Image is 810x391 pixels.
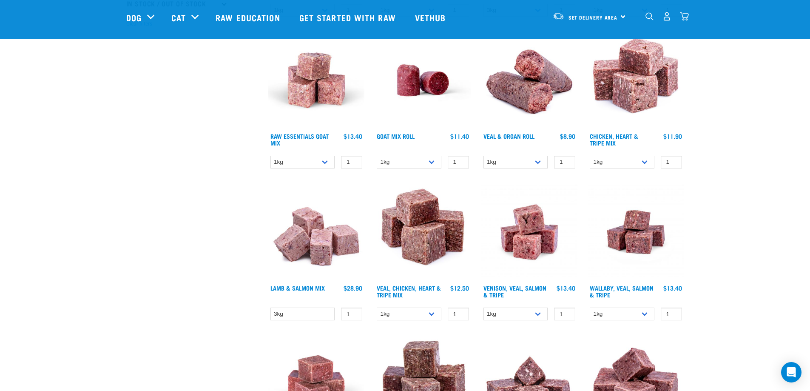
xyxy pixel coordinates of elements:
[663,133,682,140] div: $11.90
[588,184,684,280] img: Wallaby Veal Salmon Tripe 1642
[270,286,325,289] a: Lamb & Salmon Mix
[663,285,682,291] div: $13.40
[270,134,329,144] a: Raw Essentials Goat Mix
[268,184,365,280] img: 1029 Lamb Salmon Mix 01
[448,308,469,321] input: 1
[661,308,682,321] input: 1
[377,134,415,137] a: Goat Mix Roll
[590,286,654,296] a: Wallaby, Veal, Salmon & Tripe
[483,134,534,137] a: Veal & Organ Roll
[344,133,362,140] div: $13.40
[341,308,362,321] input: 1
[406,0,457,34] a: Vethub
[481,184,578,280] img: Venison Veal Salmon Tripe 1621
[554,308,575,321] input: 1
[483,286,546,296] a: Venison, Veal, Salmon & Tripe
[481,32,578,128] img: Veal Organ Mix Roll 01
[450,133,469,140] div: $11.40
[781,362,801,382] div: Open Intercom Messenger
[568,16,618,19] span: Set Delivery Area
[554,156,575,169] input: 1
[645,12,654,20] img: home-icon-1@2x.png
[171,11,186,24] a: Cat
[268,32,365,128] img: Goat M Ix 38448
[341,156,362,169] input: 1
[448,156,469,169] input: 1
[450,285,469,291] div: $12.50
[662,12,671,21] img: user.png
[375,184,471,280] img: Veal Chicken Heart Tripe Mix 01
[553,12,564,20] img: van-moving.png
[557,285,575,291] div: $13.40
[661,156,682,169] input: 1
[344,285,362,291] div: $28.90
[590,134,638,144] a: Chicken, Heart & Tripe Mix
[588,32,684,128] img: 1062 Chicken Heart Tripe Mix 01
[126,11,142,24] a: Dog
[207,0,290,34] a: Raw Education
[680,12,689,21] img: home-icon@2x.png
[560,133,575,140] div: $8.90
[291,0,406,34] a: Get started with Raw
[377,286,441,296] a: Veal, Chicken, Heart & Tripe Mix
[375,32,471,128] img: Raw Essentials Chicken Lamb Beef Bulk Minced Raw Dog Food Roll Unwrapped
